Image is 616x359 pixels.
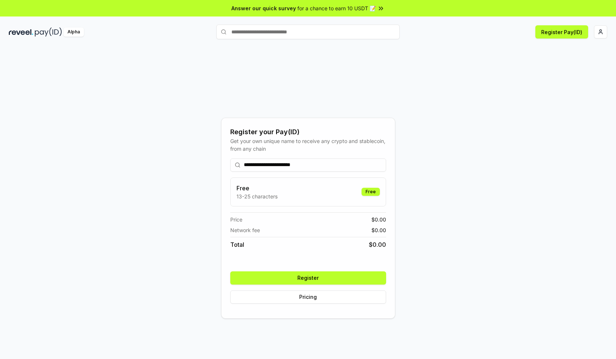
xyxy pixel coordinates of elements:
span: Total [230,240,244,249]
img: reveel_dark [9,28,33,37]
span: for a chance to earn 10 USDT 📝 [297,4,376,12]
span: $ 0.00 [369,240,386,249]
button: Register Pay(ID) [535,25,588,39]
div: Register your Pay(ID) [230,127,386,137]
img: pay_id [35,28,62,37]
p: 13-25 characters [236,193,278,200]
div: Alpha [63,28,84,37]
span: $ 0.00 [371,216,386,223]
button: Register [230,271,386,285]
span: Price [230,216,242,223]
button: Pricing [230,290,386,304]
span: Answer our quick survey [231,4,296,12]
span: $ 0.00 [371,226,386,234]
div: Get your own unique name to receive any crypto and stablecoin, from any chain [230,137,386,153]
span: Network fee [230,226,260,234]
div: Free [362,188,380,196]
h3: Free [236,184,278,193]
